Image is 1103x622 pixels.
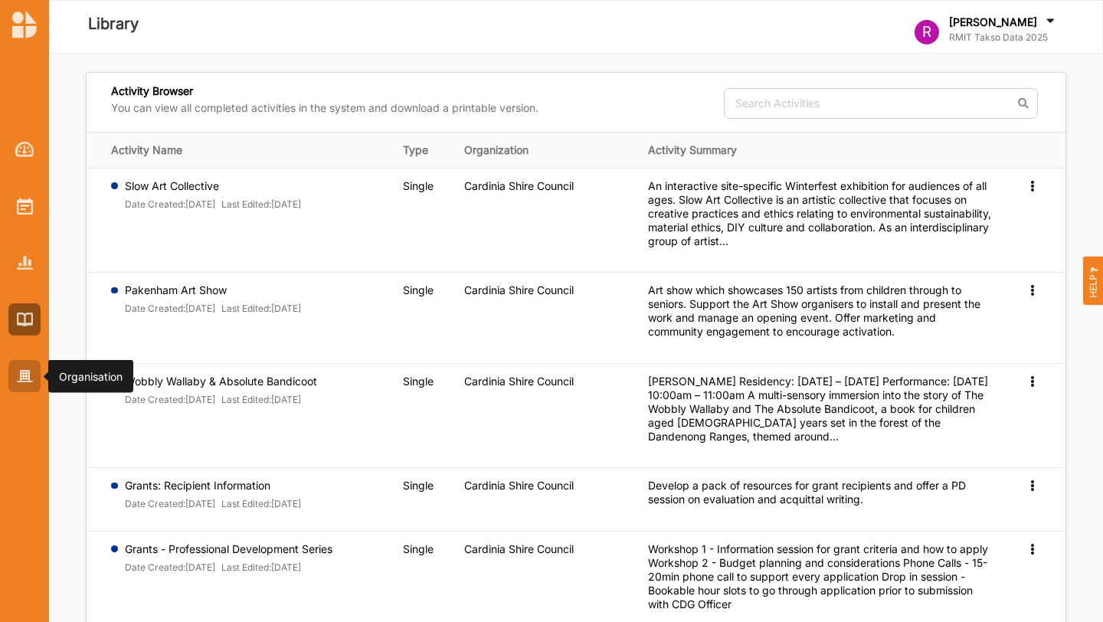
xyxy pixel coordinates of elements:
a: Library [8,303,41,336]
font: [DATE] [185,303,215,314]
span: Single [403,375,434,388]
label: Last Edited: [221,498,271,510]
a: Dashboard [8,133,41,165]
label: Cardinia Shire Council [464,479,574,493]
label: Slow Art Collective [125,179,302,193]
a: Activities [8,190,41,222]
th: Type [392,132,453,168]
div: Art show which showcases 150 artists from children through to seniors. Support the Art Show organ... [648,283,993,339]
label: Pakenham Art Show [125,283,302,297]
label: Wobbly Wallaby & Absolute Bandicoot [125,375,317,388]
label: [PERSON_NAME] [949,15,1037,29]
font: [DATE] [271,561,301,573]
font: [DATE] [185,394,215,405]
label: Date Created: [125,498,185,510]
label: Library [88,11,139,37]
th: Organization [453,132,637,168]
label: Last Edited: [221,198,271,211]
font: [DATE] [185,561,215,573]
label: Last Edited: [221,303,271,315]
label: Cardinia Shire Council [464,179,574,193]
label: Cardinia Shire Council [464,283,574,297]
font: [DATE] [185,498,215,509]
label: Grants - Professional Development Series [125,542,332,556]
label: Date Created: [125,303,185,315]
img: Organisation [17,370,33,383]
label: Cardinia Shire Council [464,542,574,556]
label: Grants: Recipient Information [125,479,302,493]
img: logo [12,11,37,38]
label: Date Created: [125,198,185,211]
font: [DATE] [271,498,301,509]
div: An interactive site-specific Winterfest exhibition for audiences of all ages. Slow Art Collective... [648,179,993,248]
label: Date Created: [125,561,185,574]
th: Activity Summary [637,132,1004,168]
div: Organisation [59,368,123,384]
a: Reports [8,247,41,279]
div: Workshop 1 - Information session for grant criteria and how to apply Workshop 2 - Budget planning... [648,542,993,611]
span: Single [403,479,434,492]
span: Single [403,179,434,192]
font: [DATE] [271,303,301,314]
div: R [915,20,939,44]
span: Single [403,283,434,296]
a: Organisation [8,360,41,392]
img: Dashboard [15,142,34,157]
label: Last Edited: [221,561,271,574]
font: [DATE] [271,198,301,210]
label: Last Edited: [221,394,271,406]
label: Date Created: [125,394,185,406]
label: Cardinia Shire Council [464,375,574,388]
label: You can view all completed activities in the system and download a printable version. [111,101,538,115]
div: [PERSON_NAME] Residency: [DATE] – [DATE] Performance: [DATE] 10:00am – 11:00am A multi-sensory im... [648,375,993,444]
label: RMIT Takso Data 2025 [949,31,1058,44]
font: [DATE] [271,394,301,405]
img: Reports [17,256,33,269]
img: Library [17,313,33,326]
span: Single [403,542,434,555]
img: Activities [17,198,33,214]
div: Activity Name [111,143,381,157]
div: Activity Browser [111,84,538,119]
font: [DATE] [185,198,215,210]
div: Develop a pack of resources for grant recipients and offer a PD session on evaluation and acquitt... [648,479,993,506]
input: Search Activities [724,88,1038,119]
